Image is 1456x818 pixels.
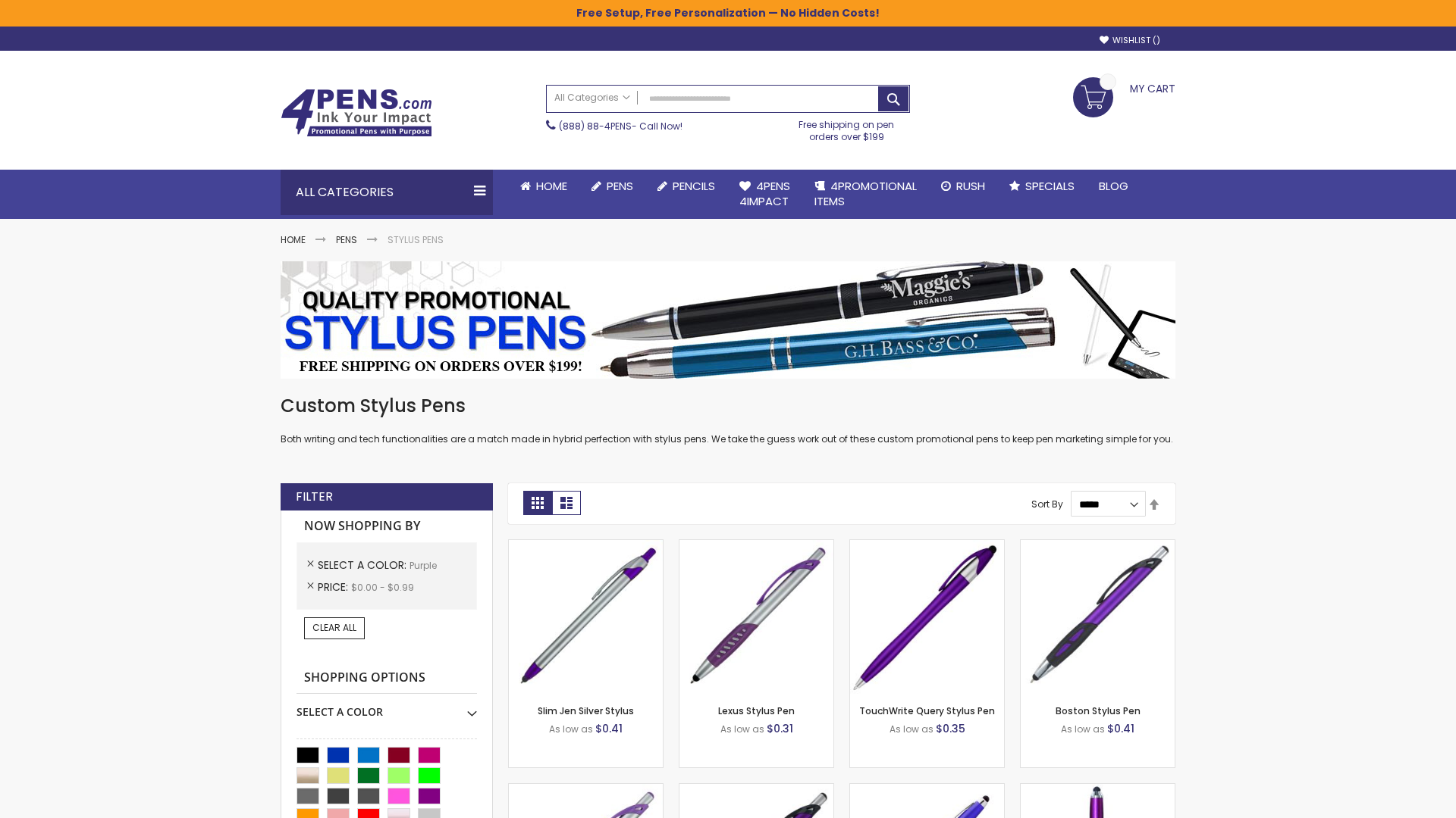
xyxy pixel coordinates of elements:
[281,233,306,246] a: Home
[1087,170,1141,203] a: Blog
[388,233,444,246] strong: Stylus Pens
[859,704,995,717] a: TouchWrite Query Stylus Pen
[297,510,477,542] strong: Now Shopping by
[720,723,764,735] span: As low as
[281,261,1175,379] img: Stylus Pens
[351,581,414,594] span: $0.00 - $0.99
[727,170,802,219] a: 4Pens4impact
[297,662,477,695] strong: Shopping Options
[523,491,552,515] strong: Grid
[718,704,795,717] a: Lexus Stylus Pen
[1056,704,1141,717] a: Boston Stylus Pen
[559,120,632,133] a: (888) 88-4PENS
[1100,35,1160,46] a: Wishlist
[679,540,833,694] img: Lexus Stylus Pen-Purple
[297,694,477,720] div: Select A Color
[409,559,437,572] span: Purple
[814,178,917,209] span: 4PROMOTIONAL ITEMS
[739,178,790,209] span: 4Pens 4impact
[645,170,727,203] a: Pencils
[1025,178,1075,194] span: Specials
[1099,178,1128,194] span: Blog
[607,178,633,194] span: Pens
[508,170,579,203] a: Home
[936,721,965,736] span: $0.35
[850,783,1004,796] a: Sierra Stylus Twist Pen-Purple
[554,92,630,104] span: All Categories
[890,723,934,735] span: As low as
[802,170,929,219] a: 4PROMOTIONALITEMS
[336,233,357,246] a: Pens
[281,89,432,137] img: 4Pens Custom Pens and Promotional Products
[281,394,1175,418] h1: Custom Stylus Pens
[767,721,793,736] span: $0.31
[1031,498,1063,510] label: Sort By
[318,579,351,595] span: Price
[1107,721,1134,736] span: $0.41
[673,178,715,194] span: Pencils
[547,86,638,111] a: All Categories
[549,723,593,735] span: As low as
[281,394,1175,446] div: Both writing and tech functionalities are a match made in hybrid perfection with stylus pens. We ...
[318,557,409,573] span: Select A Color
[783,113,911,143] div: Free shipping on pen orders over $199
[536,178,567,194] span: Home
[281,170,493,215] div: All Categories
[595,721,623,736] span: $0.41
[509,540,663,694] img: Slim Jen Silver Stylus-Purple
[956,178,985,194] span: Rush
[679,539,833,552] a: Lexus Stylus Pen-Purple
[1021,539,1175,552] a: Boston Stylus Pen-Purple
[850,539,1004,552] a: TouchWrite Query Stylus Pen-Purple
[312,621,356,634] span: Clear All
[304,617,365,638] a: Clear All
[679,783,833,796] a: Lexus Metallic Stylus Pen-Purple
[929,170,997,203] a: Rush
[538,704,634,717] a: Slim Jen Silver Stylus
[509,539,663,552] a: Slim Jen Silver Stylus-Purple
[1061,723,1105,735] span: As low as
[850,540,1004,694] img: TouchWrite Query Stylus Pen-Purple
[579,170,645,203] a: Pens
[1021,540,1175,694] img: Boston Stylus Pen-Purple
[1021,783,1175,796] a: TouchWrite Command Stylus Pen-Purple
[296,489,333,505] strong: Filter
[509,783,663,796] a: Boston Silver Stylus Pen-Purple
[559,120,682,133] span: - Call Now!
[997,170,1087,203] a: Specials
